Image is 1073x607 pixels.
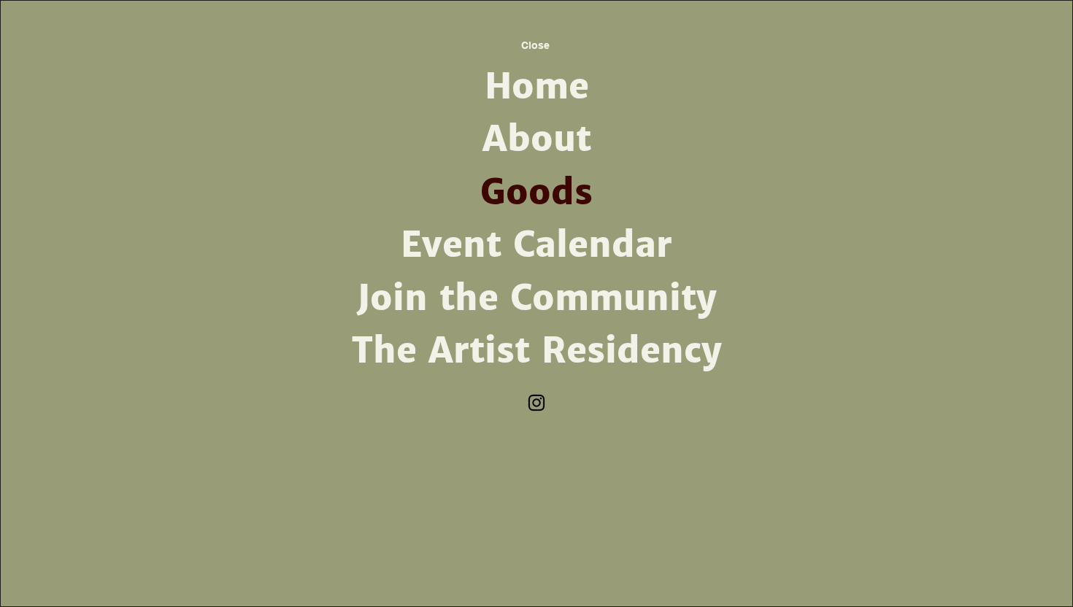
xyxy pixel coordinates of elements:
[526,392,547,414] ul: Social Bar
[526,392,547,414] img: Instagram
[346,219,727,271] a: Event Calendar
[346,272,727,325] a: Join the Community
[346,61,727,377] nav: Site
[346,61,727,113] a: Home
[346,325,727,377] a: The Artist Residency
[346,113,727,166] a: About
[496,29,574,61] button: Close
[346,166,727,219] a: Goods
[521,39,550,51] span: Close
